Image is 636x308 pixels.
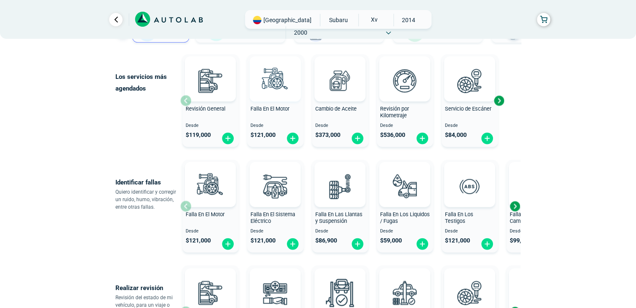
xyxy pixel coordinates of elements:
span: Desde [445,229,495,234]
span: $ 86,900 [315,237,337,244]
img: AD0BCuuxAAAAAElFTkSuQmCC [263,270,288,295]
img: fi_plus-circle2.svg [221,237,235,250]
img: AD0BCuuxAAAAAElFTkSuQmCC [392,164,417,189]
span: [GEOGRAPHIC_DATA] [263,16,312,24]
img: diagnostic_gota-de-sangre-v3.svg [386,168,423,204]
button: Falla En Los Liquidos / Fugas Desde $59,000 [377,160,433,252]
button: Revisión General Desde $119,000 [182,54,239,147]
span: Desde [250,123,300,129]
img: fi_plus-circle2.svg [351,132,364,145]
span: $ 373,000 [315,131,340,139]
span: Desde [315,123,365,129]
div: Next slide [508,200,521,212]
span: Falla En Los Testigos [445,211,473,225]
span: $ 536,000 [380,131,405,139]
span: XV [359,14,388,25]
span: $ 121,000 [250,237,276,244]
span: Revisión General [186,106,225,112]
img: AD0BCuuxAAAAAElFTkSuQmCC [263,58,288,83]
span: Desde [186,229,235,234]
img: cambio_de_aceite-v3.svg [322,62,358,99]
img: diagnostic_bombilla-v3.svg [257,168,294,204]
img: revision_general-v3.svg [192,62,229,99]
img: AD0BCuuxAAAAAElFTkSuQmCC [198,164,223,189]
button: Falla En El Motor Desde $121,000 [182,160,239,252]
img: diagnostic_suspension-v3.svg [322,168,358,204]
img: diagnostic_caja-de-cambios-v3.svg [516,168,553,204]
span: Desde [380,123,430,129]
span: Desde [315,229,365,234]
a: Ir al paso anterior [109,13,123,26]
span: Falla En El Motor [250,106,289,112]
img: AD0BCuuxAAAAAElFTkSuQmCC [263,164,288,189]
img: escaner-v3.svg [451,62,488,99]
img: AD0BCuuxAAAAAElFTkSuQmCC [327,270,352,295]
img: AD0BCuuxAAAAAElFTkSuQmCC [327,164,352,189]
button: Falla En Las Llantas y Suspensión Desde $86,900 [312,160,368,252]
img: AD0BCuuxAAAAAElFTkSuQmCC [392,270,417,295]
span: Falla En Los Liquidos / Fugas [380,211,430,225]
img: fi_plus-circle2.svg [286,132,299,145]
img: AD0BCuuxAAAAAElFTkSuQmCC [198,270,223,295]
img: AD0BCuuxAAAAAElFTkSuQmCC [327,58,352,83]
span: Servicio de Escáner [445,106,491,112]
span: Desde [510,229,559,234]
img: AD0BCuuxAAAAAElFTkSuQmCC [392,58,417,83]
span: Desde [186,123,235,129]
button: Falla En El Motor Desde $121,000 [247,54,304,147]
button: Falla En Los Testigos Desde $121,000 [442,160,498,252]
span: Falla En El Sistema Eléctrico [250,211,295,225]
span: 2000 [286,26,316,39]
span: Falla En La Caja de Cambio [510,211,554,225]
span: SUBARU [324,14,353,26]
button: Falla En La Caja de Cambio Desde $99,000 [506,160,563,252]
p: Quiero identificar y corregir un ruido, humo, vibración, entre otras fallas. [115,188,180,211]
button: Revisión por Kilometraje Desde $536,000 [377,54,433,147]
img: Flag of COLOMBIA [253,16,261,24]
img: revision_por_kilometraje-v3.svg [386,62,423,99]
img: fi_plus-circle2.svg [221,132,235,145]
img: fi_plus-circle2.svg [416,132,429,145]
img: AD0BCuuxAAAAAElFTkSuQmCC [457,270,482,295]
img: fi_plus-circle2.svg [480,132,494,145]
span: Revisión por Kilometraje [380,106,409,119]
img: AD0BCuuxAAAAAElFTkSuQmCC [457,58,482,83]
span: Cambio de Aceite [315,106,357,112]
span: Desde [445,123,495,129]
img: AD0BCuuxAAAAAElFTkSuQmCC [198,58,223,83]
span: $ 121,000 [250,131,276,139]
button: Cambio de Aceite Desde $373,000 [312,54,368,147]
div: Next slide [493,94,505,107]
span: Falla En El Motor [186,211,225,217]
span: Desde [250,229,300,234]
img: fi_plus-circle2.svg [416,237,429,250]
span: $ 121,000 [445,237,470,244]
button: Falla En El Sistema Eléctrico Desde $121,000 [247,160,304,252]
img: diagnostic_engine-v3.svg [257,62,294,99]
img: fi_plus-circle2.svg [286,237,299,250]
span: $ 99,000 [510,237,531,244]
span: Falla En Las Llantas y Suspensión [315,211,363,225]
p: Realizar revisión [115,282,180,294]
span: $ 121,000 [186,237,211,244]
span: $ 119,000 [186,131,211,139]
p: Identificar fallas [115,177,180,188]
img: fi_plus-circle2.svg [480,237,494,250]
button: Servicio de Escáner Desde $84,000 [442,54,498,147]
p: Los servicios más agendados [115,71,180,94]
span: $ 59,000 [380,237,402,244]
span: $ 84,000 [445,131,467,139]
img: AD0BCuuxAAAAAElFTkSuQmCC [457,164,482,189]
span: 2014 [394,14,424,26]
img: diagnostic_engine-v3.svg [192,168,229,204]
img: diagnostic_diagnostic_abs-v3.svg [451,168,488,204]
span: Desde [380,229,430,234]
img: fi_plus-circle2.svg [351,237,364,250]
